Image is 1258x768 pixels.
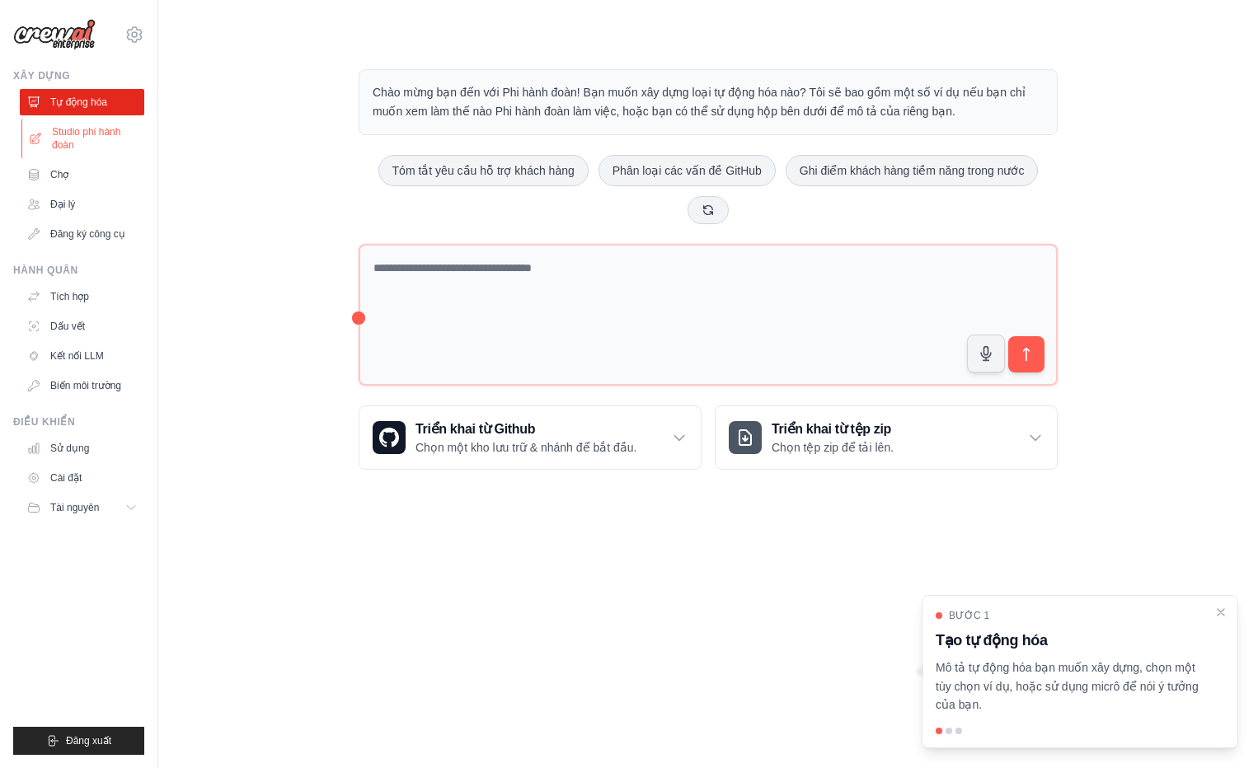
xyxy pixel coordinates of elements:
a: Đại lý [20,191,144,218]
font: Đại lý [50,198,75,211]
a: Sử dụng [20,435,144,461]
font: Kết nối LLM [50,349,104,363]
span: Tài nguyên [50,501,99,514]
a: Đăng ký công cụ [20,221,144,247]
a: Cài đặt [20,465,144,491]
div: Tiện ích trò chuyện [1176,689,1258,768]
font: Biến môi trường [50,379,121,392]
font: Studio phi hành đoàn [52,125,139,152]
a: Biến môi trường [20,372,144,399]
a: Tự động hóa [20,89,144,115]
a: Studio phi hành đoàn [21,119,146,158]
font: Đăng ký công cụ [50,227,125,241]
font: Dấu vết [50,320,85,333]
h3: Tạo tự động hóa [936,629,1204,652]
a: Dấu vết [20,313,144,340]
a: Chợ [20,162,144,188]
font: Tự động hóa [50,96,107,109]
p: Chọn một kho lưu trữ & nhánh để bắt đầu. [415,439,636,456]
button: Phân loại các vấn đề GitHub [598,155,776,186]
h3: Triển khai từ Github [415,419,636,439]
font: Chợ [50,168,68,181]
button: Ghi điểm khách hàng tiềm năng trong nước [786,155,1039,186]
font: Sử dụng [50,442,89,455]
img: Logo [13,19,96,50]
iframe: Chat Widget [1176,689,1258,768]
button: Tóm tắt yêu cầu hỗ trợ khách hàng [378,155,589,186]
div: Hành quân [13,264,144,277]
p: Chọn tệp zip để tải lên. [772,439,894,456]
div: Điều khiển [13,415,144,428]
button: Đăng xuất [13,727,144,755]
span: Đăng xuất [66,734,111,747]
a: Tích hợp [20,283,144,310]
font: Tích hợp [50,290,89,303]
button: Tài nguyên [20,494,144,521]
button: Đóng hướng dẫn [1214,606,1227,619]
div: Xây dựng [13,69,144,82]
font: Cài đặt [50,471,82,485]
p: Chào mừng bạn đến với Phi hành đoàn! Bạn muốn xây dựng loại tự động hóa nào? Tôi sẽ bao gồm một s... [373,83,1044,121]
span: Bước 1 [949,609,989,622]
p: Mô tả tự động hóa bạn muốn xây dựng, chọn một tùy chọn ví dụ, hoặc sử dụng micrô để nói ý tưởng c... [936,658,1204,714]
a: Kết nối LLM [20,343,144,369]
h3: Triển khai từ tệp zip [772,419,894,439]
